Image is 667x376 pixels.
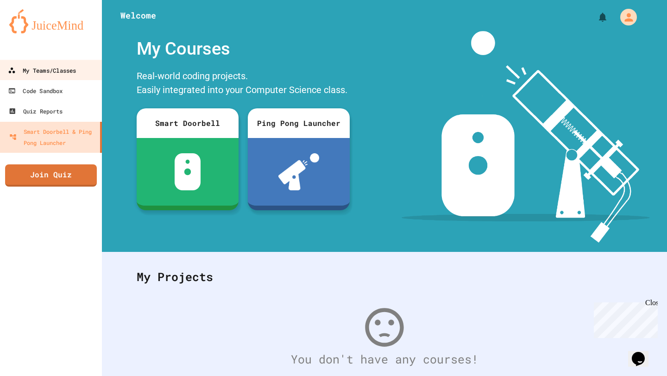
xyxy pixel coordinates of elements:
img: ppl-with-ball.png [278,153,320,190]
div: Code Sandbox [8,85,63,97]
div: My Courses [132,31,354,67]
div: Smart Doorbell [137,108,239,138]
div: My Account [610,6,639,28]
div: Ping Pong Launcher [248,108,350,138]
div: You don't have any courses! [127,351,642,368]
div: My Notifications [580,9,610,25]
div: Real-world coding projects. Easily integrated into your Computer Science class. [132,67,354,101]
div: My Projects [127,259,642,295]
div: Chat with us now!Close [4,4,64,59]
img: sdb-white.svg [175,153,201,190]
div: Smart Doorbell & Ping Pong Launcher [9,126,96,148]
img: banner-image-my-projects.png [402,31,650,243]
div: Quiz Reports [9,106,63,117]
iframe: chat widget [590,299,658,338]
a: Join Quiz [5,164,97,187]
iframe: chat widget [628,339,658,367]
img: logo-orange.svg [9,9,93,33]
div: My Teams/Classes [8,65,76,76]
